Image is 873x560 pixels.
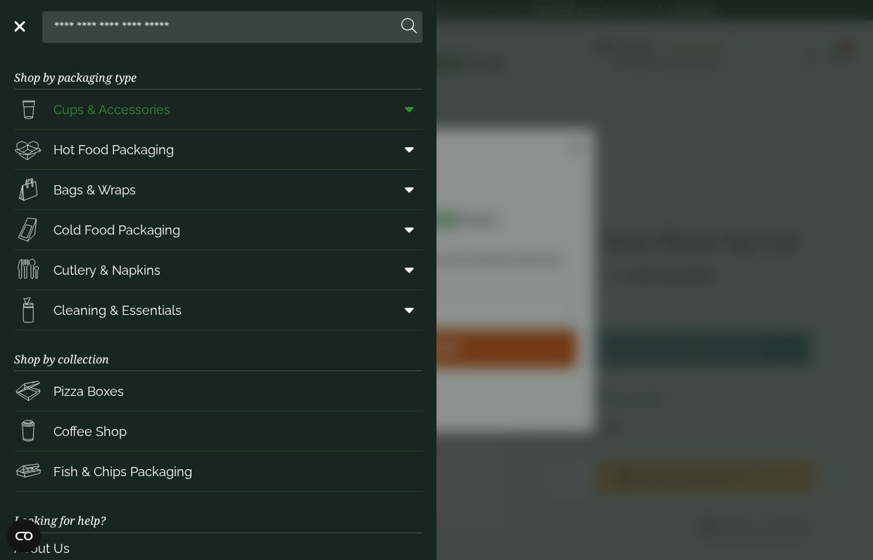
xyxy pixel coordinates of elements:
[54,180,136,199] span: Bags & Wraps
[14,95,42,123] img: PintNhalf_cup.svg
[54,422,127,441] span: Coffee Shop
[14,492,422,533] h3: Looking for help?
[54,100,170,119] span: Cups & Accessories
[14,417,42,445] img: HotDrink_paperCup.svg
[14,210,422,249] a: Cold Food Packaging
[14,330,422,371] h3: Shop by collection
[14,256,42,284] img: Cutlery.svg
[14,457,42,485] img: FishNchip_box.svg
[7,519,41,553] button: Open CMP widget
[14,135,42,163] img: Deli_box.svg
[54,462,192,481] span: Fish & Chips Packaging
[14,296,42,324] img: open-wipe.svg
[14,377,42,405] img: Pizza_boxes.svg
[54,261,161,280] span: Cutlery & Napkins
[54,301,182,320] span: Cleaning & Essentials
[14,411,422,451] a: Coffee Shop
[14,89,422,129] a: Cups & Accessories
[14,130,422,169] a: Hot Food Packaging
[14,216,42,244] img: Sandwich_box.svg
[14,250,422,290] a: Cutlery & Napkins
[14,170,422,209] a: Bags & Wraps
[14,49,422,89] h3: Shop by packaging type
[54,220,180,239] span: Cold Food Packaging
[14,371,422,411] a: Pizza Boxes
[14,175,42,204] img: Paper_carriers.svg
[54,140,174,159] span: Hot Food Packaging
[14,290,422,330] a: Cleaning & Essentials
[54,382,124,401] span: Pizza Boxes
[14,452,422,491] a: Fish & Chips Packaging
